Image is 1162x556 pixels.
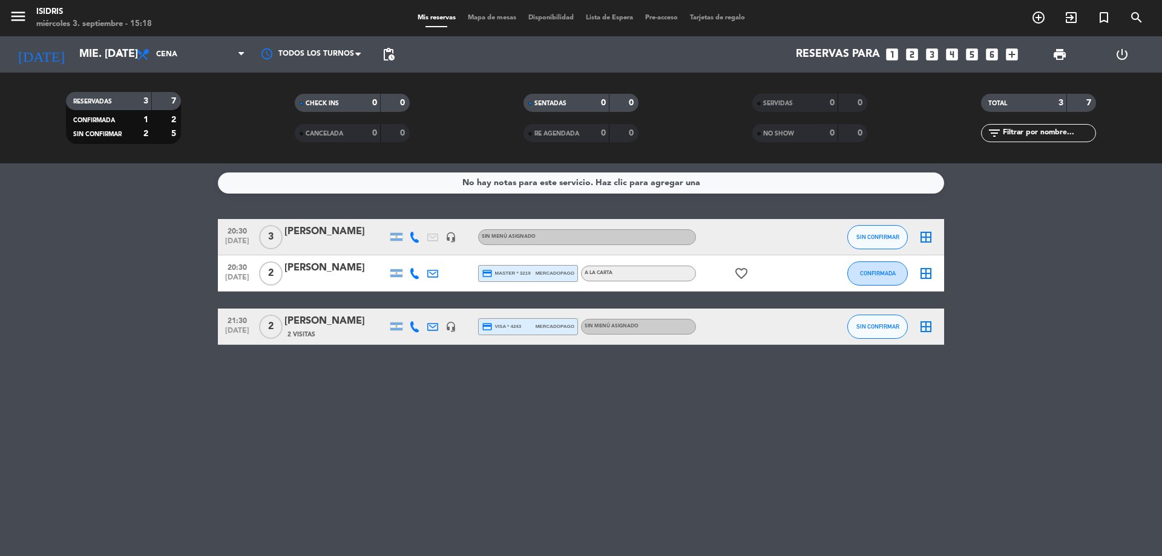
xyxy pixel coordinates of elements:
[534,100,566,106] span: SENTADAS
[171,116,179,124] strong: 2
[284,313,387,329] div: [PERSON_NAME]
[830,129,835,137] strong: 0
[984,47,1000,62] i: looks_6
[763,131,794,137] span: NO SHOW
[534,131,579,137] span: RE AGENDADA
[9,41,73,68] i: [DATE]
[222,313,252,327] span: 21:30
[412,15,462,21] span: Mis reservas
[904,47,920,62] i: looks_two
[381,47,396,62] span: pending_actions
[171,129,179,138] strong: 5
[287,330,315,339] span: 2 Visitas
[847,261,908,286] button: CONFIRMADA
[9,7,27,25] i: menu
[143,116,148,124] strong: 1
[400,129,407,137] strong: 0
[601,99,606,107] strong: 0
[222,260,252,273] span: 20:30
[536,269,574,277] span: mercadopago
[919,319,933,334] i: border_all
[919,230,933,244] i: border_all
[601,129,606,137] strong: 0
[143,129,148,138] strong: 2
[306,100,339,106] span: CHECK INS
[639,15,684,21] span: Pre-acceso
[522,15,580,21] span: Disponibilidad
[858,99,865,107] strong: 0
[1097,10,1111,25] i: turned_in_not
[1064,10,1078,25] i: exit_to_app
[1002,126,1095,140] input: Filtrar por nombre...
[585,324,638,329] span: Sin menú asignado
[919,266,933,281] i: border_all
[1091,36,1153,73] div: LOG OUT
[629,99,636,107] strong: 0
[445,232,456,243] i: headset_mic
[73,131,122,137] span: SIN CONFIRMAR
[1059,99,1063,107] strong: 3
[9,7,27,30] button: menu
[884,47,900,62] i: looks_one
[259,315,283,339] span: 2
[445,321,456,332] i: headset_mic
[372,129,377,137] strong: 0
[987,126,1002,140] i: filter_list
[585,270,612,275] span: A LA CARTA
[222,327,252,341] span: [DATE]
[143,97,148,105] strong: 3
[1004,47,1020,62] i: add_box
[684,15,751,21] span: Tarjetas de regalo
[847,225,908,249] button: SIN CONFIRMAR
[734,266,749,281] i: favorite_border
[856,323,899,330] span: SIN CONFIRMAR
[73,99,112,105] span: RESERVADAS
[629,129,636,137] strong: 0
[860,270,896,276] span: CONFIRMADA
[400,99,407,107] strong: 0
[1052,47,1067,62] span: print
[372,99,377,107] strong: 0
[462,15,522,21] span: Mapa de mesas
[222,223,252,237] span: 20:30
[1031,10,1046,25] i: add_circle_outline
[1115,47,1129,62] i: power_settings_new
[259,261,283,286] span: 2
[944,47,960,62] i: looks_4
[796,48,880,61] span: Reservas para
[1086,99,1094,107] strong: 7
[222,237,252,251] span: [DATE]
[73,117,115,123] span: CONFIRMADA
[482,268,531,279] span: master * 3219
[284,260,387,276] div: [PERSON_NAME]
[847,315,908,339] button: SIN CONFIRMAR
[482,234,536,239] span: Sin menú asignado
[924,47,940,62] i: looks_3
[171,97,179,105] strong: 7
[482,268,493,279] i: credit_card
[156,50,177,59] span: Cena
[988,100,1007,106] span: TOTAL
[856,234,899,240] span: SIN CONFIRMAR
[306,131,343,137] span: CANCELADA
[482,321,493,332] i: credit_card
[259,225,283,249] span: 3
[284,224,387,240] div: [PERSON_NAME]
[222,273,252,287] span: [DATE]
[964,47,980,62] i: looks_5
[763,100,793,106] span: SERVIDAS
[462,176,700,190] div: No hay notas para este servicio. Haz clic para agregar una
[858,129,865,137] strong: 0
[830,99,835,107] strong: 0
[536,322,574,330] span: mercadopago
[482,321,521,332] span: visa * 4243
[36,6,152,18] div: isidris
[113,47,127,62] i: arrow_drop_down
[580,15,639,21] span: Lista de Espera
[36,18,152,30] div: miércoles 3. septiembre - 15:18
[1129,10,1144,25] i: search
